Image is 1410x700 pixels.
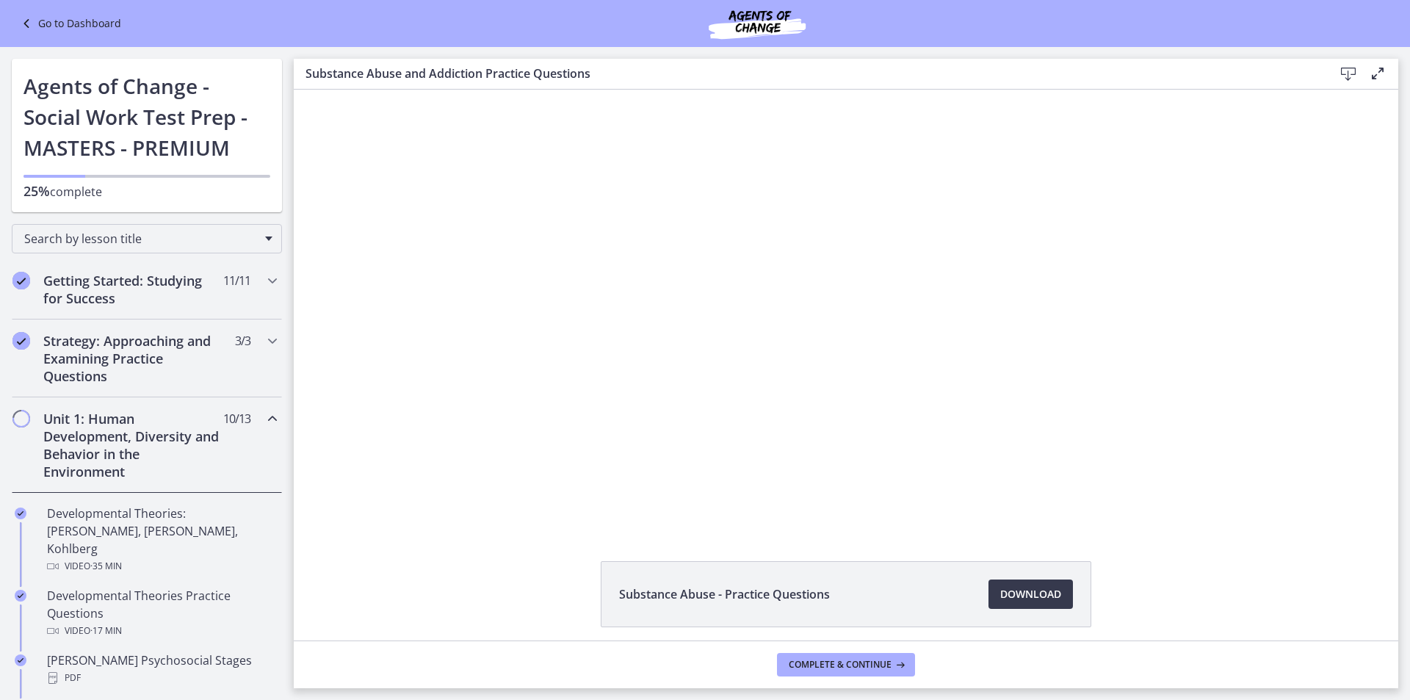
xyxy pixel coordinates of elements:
[47,505,276,575] div: Developmental Theories: [PERSON_NAME], [PERSON_NAME], Kohlberg
[12,224,282,253] div: Search by lesson title
[223,272,250,289] span: 11 / 11
[669,6,845,41] img: Agents of Change
[235,332,250,350] span: 3 / 3
[23,182,50,200] span: 25%
[23,182,270,201] p: complete
[619,585,830,603] span: Substance Abuse - Practice Questions
[23,71,270,163] h1: Agents of Change - Social Work Test Prep - MASTERS - PREMIUM
[789,659,892,671] span: Complete & continue
[15,590,26,602] i: Completed
[12,332,30,350] i: Completed
[90,558,122,575] span: · 35 min
[305,65,1310,82] h3: Substance Abuse and Addiction Practice Questions
[1000,585,1061,603] span: Download
[12,272,30,289] i: Completed
[18,15,121,32] a: Go to Dashboard
[47,652,276,687] div: [PERSON_NAME] Psychosocial Stages
[223,410,250,427] span: 10 / 13
[777,653,915,676] button: Complete & continue
[47,587,276,640] div: Developmental Theories Practice Questions
[988,580,1073,609] a: Download
[15,508,26,519] i: Completed
[47,622,276,640] div: Video
[90,622,122,640] span: · 17 min
[43,332,223,385] h2: Strategy: Approaching and Examining Practice Questions
[294,90,1398,527] iframe: Video Lesson
[43,272,223,307] h2: Getting Started: Studying for Success
[24,231,258,247] span: Search by lesson title
[15,654,26,666] i: Completed
[47,558,276,575] div: Video
[43,410,223,480] h2: Unit 1: Human Development, Diversity and Behavior in the Environment
[47,669,276,687] div: PDF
